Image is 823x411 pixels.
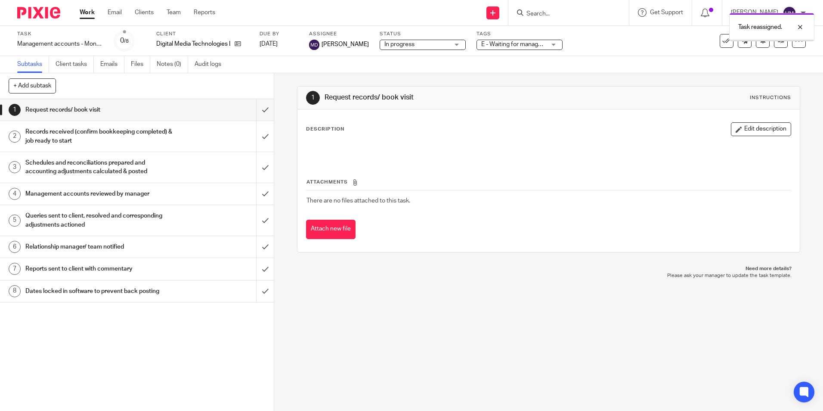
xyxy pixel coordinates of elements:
h1: Request records/ book visit [325,93,567,102]
button: + Add subtask [9,78,56,93]
span: There are no files attached to this task. [306,198,410,204]
label: Client [156,31,249,37]
a: Team [167,8,181,17]
div: 1 [9,104,21,116]
div: Instructions [750,94,791,101]
a: Clients [135,8,154,17]
h1: Queries sent to client, resolved and corresponding adjustments actioned [25,209,173,231]
div: 7 [9,263,21,275]
p: Please ask your manager to update the task template. [306,272,791,279]
label: Due by [260,31,298,37]
div: Management accounts - Monthly [17,40,103,48]
a: Work [80,8,95,17]
div: 6 [9,241,21,253]
a: Files [131,56,150,73]
img: svg%3E [309,40,319,50]
p: Task reassigned. [738,23,782,31]
label: Task [17,31,103,37]
h1: Management accounts reviewed by manager [25,187,173,200]
button: Attach new file [306,220,356,239]
label: Assignee [309,31,369,37]
div: 3 [9,161,21,173]
h1: Schedules and reconciliations prepared and accounting adjustments calculated & posted [25,156,173,178]
div: 4 [9,188,21,200]
a: Notes (0) [157,56,188,73]
a: Emails [100,56,124,73]
span: [PERSON_NAME] [322,40,369,49]
div: 1 [306,91,320,105]
div: 0 [120,36,129,46]
span: In progress [384,41,415,47]
div: 2 [9,131,21,143]
a: Reports [194,8,215,17]
p: Need more details? [306,265,791,272]
img: Pixie [17,7,60,19]
a: Audit logs [195,56,228,73]
p: Digital Media Technologies Ltd [156,40,230,48]
div: 8 [9,285,21,297]
h1: Reports sent to client with commentary [25,262,173,275]
h1: Relationship manager/ team notified [25,240,173,253]
small: /8 [124,39,129,44]
h1: Records received (confirm bookkeeping completed) & job ready to start [25,125,173,147]
h1: Dates locked in software to prevent back posting [25,285,173,298]
span: [DATE] [260,41,278,47]
label: Status [380,31,466,37]
span: E - Waiting for manager review/approval [481,41,587,47]
div: 5 [9,215,21,227]
a: Client tasks [56,56,94,73]
button: Edit description [731,122,791,136]
a: Email [108,8,122,17]
img: svg%3E [783,6,796,20]
span: Attachments [306,180,348,184]
a: Subtasks [17,56,49,73]
h1: Request records/ book visit [25,103,173,116]
p: Description [306,126,344,133]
